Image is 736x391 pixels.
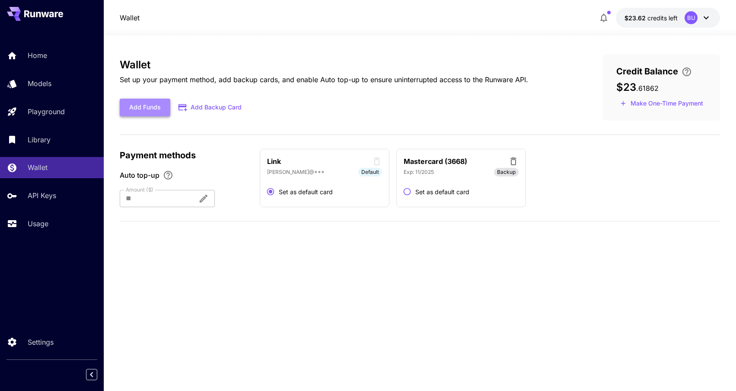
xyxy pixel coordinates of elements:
[28,78,51,89] p: Models
[616,97,707,110] button: Make a one-time, non-recurring payment
[120,170,159,180] span: Auto top-up
[28,135,51,145] p: Library
[358,168,382,176] span: Default
[624,14,647,22] span: $23.62
[28,337,54,347] p: Settings
[28,50,47,61] p: Home
[678,67,695,77] button: Enter your card details and choose an Auto top-up amount to avoid service interruptions. We'll au...
[120,59,528,71] h3: Wallet
[404,168,434,176] p: Exp: 11/2025
[92,367,104,382] div: Collapse sidebar
[267,168,325,176] p: [PERSON_NAME]@***
[120,74,528,85] p: Set up your payment method, add backup cards, and enable Auto top-up to ensure uninterrupted acce...
[415,187,469,196] span: Set as default card
[616,65,678,78] span: Credit Balance
[28,218,48,229] p: Usage
[497,168,516,176] span: Backup
[685,11,698,24] div: BU
[616,81,636,93] span: $23
[404,156,467,167] p: Mastercard (3668)
[28,190,56,201] p: API Keys
[86,369,97,380] button: Collapse sidebar
[159,170,177,180] button: Enable Auto top-up to ensure uninterrupted service. We'll automatically bill the chosen amount wh...
[170,99,251,116] button: Add Backup Card
[647,14,678,22] span: credits left
[636,84,659,93] span: . 61862
[120,13,140,23] a: Wallet
[120,13,140,23] nav: breadcrumb
[126,186,153,193] label: Amount ($)
[28,162,48,173] p: Wallet
[120,149,249,162] p: Payment methods
[267,156,281,167] p: Link
[616,8,720,28] button: $23.61862BU
[28,106,65,117] p: Playground
[624,13,678,22] div: $23.61862
[279,187,333,196] span: Set as default card
[120,99,170,116] button: Add Funds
